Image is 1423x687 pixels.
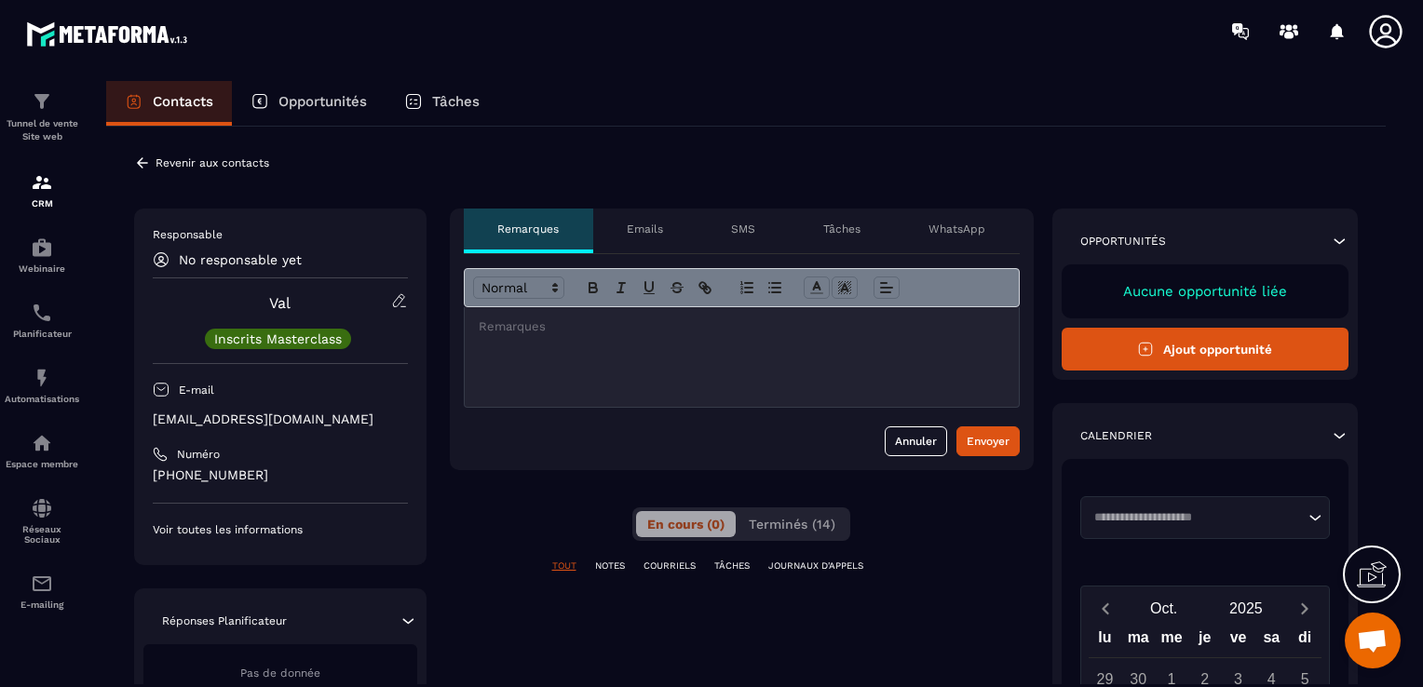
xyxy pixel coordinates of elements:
button: Annuler [885,426,947,456]
a: formationformationTunnel de vente Site web [5,76,79,157]
p: COURRIELS [644,559,696,572]
div: lu [1089,625,1122,657]
a: Val [269,294,291,312]
a: schedulerschedulerPlanificateur [5,288,79,353]
p: Réponses Planificateur [162,613,287,628]
div: Ouvrir le chat [1345,613,1401,668]
div: me [1155,625,1188,657]
img: logo [26,17,194,51]
p: SMS [731,222,755,236]
div: Search for option [1080,496,1331,539]
p: Réseaux Sociaux [5,524,79,545]
button: Terminés (14) [738,511,847,537]
p: Emails [627,222,663,236]
a: formationformationCRM [5,157,79,222]
p: [PHONE_NUMBER] [153,466,408,484]
img: automations [31,236,53,259]
p: TOUT [552,559,576,572]
img: automations [31,367,53,389]
img: social-network [31,497,53,519]
a: Opportunités [232,81,386,126]
p: Aucune opportunité liée [1080,283,1331,300]
p: NOTES [595,559,625,572]
span: Terminés (14) [749,517,835,532]
div: di [1288,625,1321,657]
p: Planificateur [5,329,79,339]
p: CRM [5,198,79,209]
div: ma [1121,625,1155,657]
div: je [1188,625,1222,657]
button: Open years overlay [1205,592,1287,625]
div: sa [1254,625,1288,657]
p: Webinaire [5,263,79,274]
button: En cours (0) [636,511,736,537]
p: WhatsApp [928,222,985,236]
p: No responsable yet [179,252,302,267]
p: Responsable [153,227,408,242]
div: Envoyer [967,432,1010,451]
p: Tunnel de vente Site web [5,117,79,143]
img: scheduler [31,302,53,324]
p: TÂCHES [714,559,750,572]
a: automationsautomationsWebinaire [5,222,79,288]
span: En cours (0) [647,517,725,532]
p: JOURNAUX D'APPELS [768,559,863,572]
a: Contacts [106,81,232,126]
p: Opportunités [278,93,367,110]
img: formation [31,171,53,194]
p: Tâches [823,222,861,236]
p: Inscrits Masterclass [214,332,342,345]
p: [EMAIL_ADDRESS][DOMAIN_NAME] [153,411,408,428]
a: automationsautomationsEspace membre [5,418,79,483]
button: Next month [1287,596,1321,621]
p: Tâches [432,93,480,110]
img: automations [31,432,53,454]
button: Open months overlay [1123,592,1205,625]
p: Contacts [153,93,213,110]
p: Automatisations [5,394,79,404]
input: Search for option [1088,508,1305,527]
div: ve [1222,625,1255,657]
button: Envoyer [956,426,1020,456]
a: emailemailE-mailing [5,559,79,624]
p: E-mailing [5,599,79,610]
p: Calendrier [1080,428,1152,443]
button: Ajout opportunité [1062,328,1349,370]
p: Numéro [177,447,220,462]
a: Tâches [386,81,498,126]
a: automationsautomationsAutomatisations [5,353,79,418]
p: Voir toutes les informations [153,522,408,537]
a: social-networksocial-networkRéseaux Sociaux [5,483,79,559]
img: formation [31,90,53,113]
button: Previous month [1089,596,1123,621]
p: Remarques [497,222,559,236]
p: E-mail [179,383,214,397]
span: Pas de donnée [240,667,320,680]
p: Opportunités [1080,234,1166,249]
p: Espace membre [5,459,79,469]
p: Revenir aux contacts [156,156,269,169]
img: email [31,572,53,595]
